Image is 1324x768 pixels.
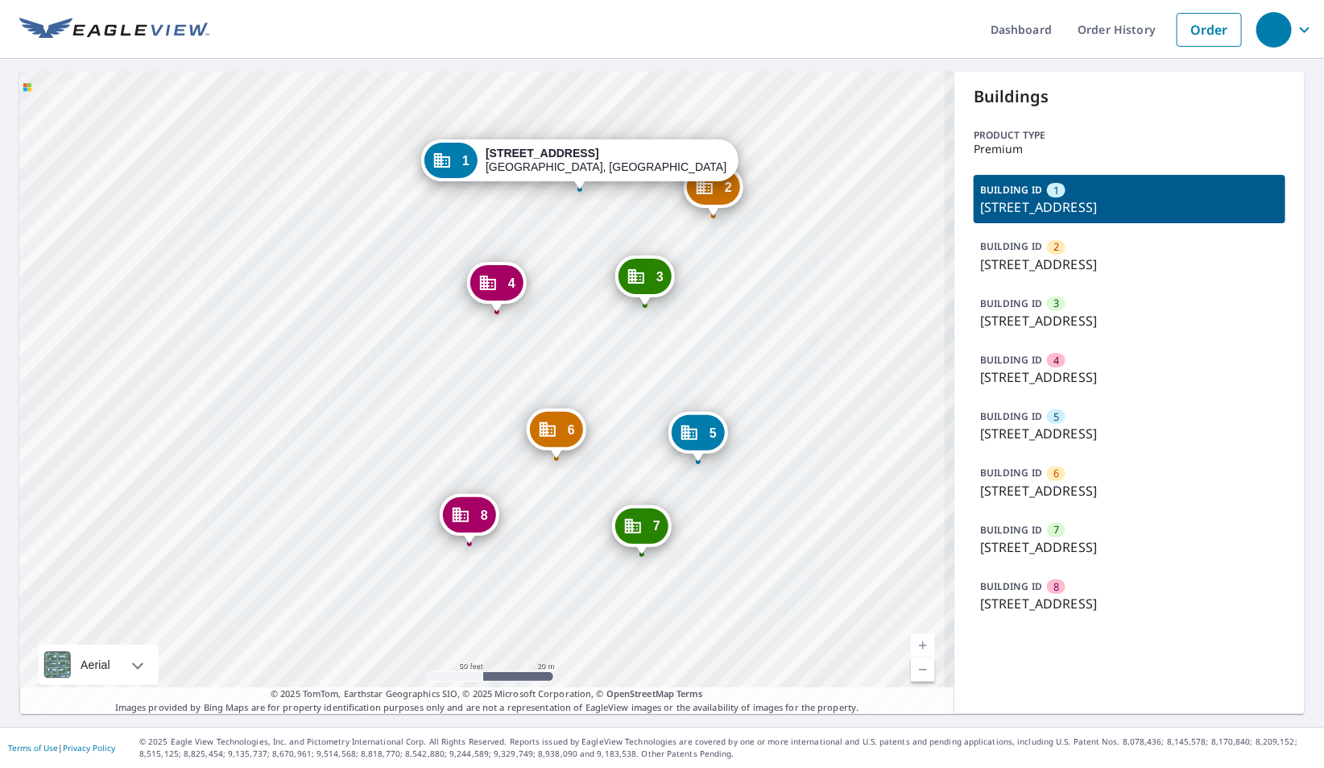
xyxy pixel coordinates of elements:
p: [STREET_ADDRESS] [980,255,1279,274]
p: BUILDING ID [980,523,1042,537]
span: 3 [1053,296,1059,311]
p: [STREET_ADDRESS] [980,538,1279,557]
a: Terms [676,687,703,700]
p: BUILDING ID [980,353,1042,367]
div: Dropped pin, building 3, Commercial property, 5726 Beechcroft Rd Columbus, OH 43229 [615,255,675,305]
span: 2 [1053,239,1059,255]
span: 7 [653,520,660,532]
span: 4 [508,277,515,289]
div: Dropped pin, building 1, Commercial property, 5738 Beechcroft Rd Columbus, OH 43229 [421,139,739,189]
p: BUILDING ID [980,466,1042,479]
p: [STREET_ADDRESS] [980,197,1279,217]
span: 2 [725,181,732,193]
span: © 2025 TomTom, Earthstar Geographics SIO, © 2025 Microsoft Corporation, © [271,687,703,701]
p: [STREET_ADDRESS] [980,424,1279,443]
span: 8 [481,509,488,521]
a: Privacy Policy [63,742,115,753]
img: EV Logo [19,18,209,42]
div: Dropped pin, building 2, Commercial property, 5732 Beechcroft Rd Columbus, OH 43229 [684,166,743,216]
p: BUILDING ID [980,297,1042,310]
p: © 2025 Eagle View Technologies, Inc. and Pictometry International Corp. All Rights Reserved. Repo... [139,736,1316,760]
p: Images provided by Bing Maps are for property identification purposes only and are not a represen... [19,687,954,714]
span: 7 [1053,522,1059,538]
p: Premium [974,143,1285,156]
p: BUILDING ID [980,239,1042,253]
a: Current Level 19, Zoom Out [911,658,935,682]
span: 5 [710,427,717,439]
span: 3 [656,271,664,283]
p: Buildings [974,85,1285,109]
p: Product type [974,128,1285,143]
p: [STREET_ADDRESS] [980,367,1279,387]
span: 6 [568,424,575,436]
p: [STREET_ADDRESS] [980,311,1279,330]
a: Current Level 19, Zoom In [911,633,935,658]
div: Aerial [76,645,115,685]
a: Terms of Use [8,742,58,753]
span: 5 [1053,409,1059,425]
div: Aerial [39,645,159,685]
div: [GEOGRAPHIC_DATA], [GEOGRAPHIC_DATA] 43229 [486,147,727,174]
div: Dropped pin, building 5, Commercial property, 5702 Beechcroft Rd Columbus, OH 43229 [668,412,728,462]
a: OpenStreetMap [606,687,674,700]
strong: [STREET_ADDRESS] [486,147,599,160]
p: BUILDING ID [980,579,1042,593]
p: | [8,743,115,753]
span: 1 [462,155,470,167]
span: 4 [1053,353,1059,368]
span: 1 [1053,183,1059,198]
div: Dropped pin, building 4, Commercial property, 5720 Beechcroft Rd Columbus, OH 43229 [467,262,527,312]
span: 8 [1053,579,1059,595]
div: Dropped pin, building 7, Commercial property, 5696 Beechcroft Rd Columbus, OH 43229 [612,505,672,555]
div: Dropped pin, building 6, Commercial property, 5708 Beechcroft Rd Columbus, OH 43229 [527,409,586,459]
a: Order [1177,13,1242,47]
p: BUILDING ID [980,183,1042,197]
p: [STREET_ADDRESS] [980,594,1279,613]
p: [STREET_ADDRESS] [980,481,1279,500]
span: 6 [1053,466,1059,481]
p: BUILDING ID [980,409,1042,423]
div: Dropped pin, building 8, Commercial property, 5690 Beechcroft Rd Columbus, OH 43229 [440,494,499,544]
